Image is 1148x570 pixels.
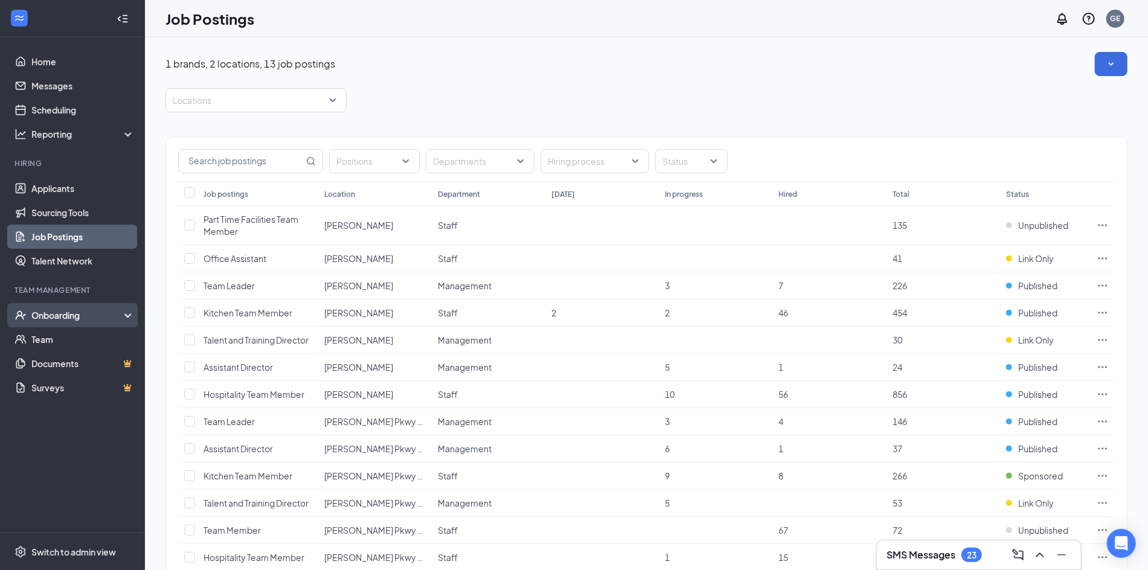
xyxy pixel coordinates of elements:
span: Part Time Facilities Team Member [204,214,298,237]
span: [PERSON_NAME] [324,253,393,264]
span: Assistant Director [204,362,273,373]
div: Department [438,189,480,199]
span: 46 [779,307,789,318]
input: Search job postings [179,150,304,173]
h1: Job Postings [165,8,254,29]
span: Staff [438,253,458,264]
span: [PERSON_NAME] Pkwy & [PERSON_NAME] Blvd. [324,552,515,563]
a: Applicants [31,176,135,200]
span: 3 [665,416,670,427]
td: N. Tarrant Pkwy & Davis Blvd. [318,490,432,517]
span: Published [1018,388,1057,400]
span: [PERSON_NAME] [324,307,393,318]
button: ComposeMessage [1009,545,1028,565]
span: 15 [779,552,789,563]
span: [PERSON_NAME] Pkwy & [PERSON_NAME] Blvd. [324,416,515,427]
svg: Settings [14,546,27,558]
span: Staff [438,470,458,481]
span: 2 [551,307,556,318]
span: Staff [438,307,458,318]
a: Sourcing Tools [31,200,135,225]
span: Team Leader [204,280,255,291]
svg: Ellipses [1097,470,1109,482]
svg: Ellipses [1097,280,1109,292]
span: 4 [779,416,784,427]
span: 1 [665,552,670,563]
th: Status [1000,182,1091,206]
span: 10 [665,389,675,400]
span: Staff [438,552,458,563]
td: Keller [318,381,432,408]
div: GE [1111,13,1121,24]
span: Team Leader [204,416,255,427]
div: Open Intercom Messenger [1107,529,1136,558]
span: Published [1018,307,1057,319]
a: SurveysCrown [31,376,135,400]
a: Team [31,327,135,351]
svg: UserCheck [14,309,27,321]
span: Sponsored [1018,470,1063,482]
td: N. Tarrant Pkwy & Davis Blvd. [318,463,432,490]
span: [PERSON_NAME] [324,335,393,345]
svg: Ellipses [1097,551,1109,563]
th: Total [887,182,1000,206]
td: Management [432,272,545,299]
span: [PERSON_NAME] [324,362,393,373]
td: N. Tarrant Pkwy & Davis Blvd. [318,408,432,435]
svg: QuestionInfo [1082,11,1096,26]
span: 2 [665,307,670,318]
span: Management [438,362,492,373]
div: Location [324,189,355,199]
span: Talent and Training Director [204,498,309,508]
td: Keller [318,245,432,272]
svg: Ellipses [1097,388,1109,400]
span: 56 [779,389,789,400]
button: ChevronUp [1030,545,1050,565]
div: Switch to admin view [31,546,116,558]
span: Team Member [204,525,261,536]
svg: ComposeMessage [1011,548,1025,562]
svg: Ellipses [1097,219,1109,231]
td: Staff [432,517,545,544]
div: Hiring [14,158,132,168]
td: N. Tarrant Pkwy & Davis Blvd. [318,517,432,544]
span: 8 [779,470,784,481]
span: Kitchen Team Member [204,470,292,481]
a: Scheduling [31,98,135,122]
div: Job postings [204,189,248,199]
span: Management [438,335,492,345]
th: Hired [773,182,887,206]
td: N. Tarrant Pkwy & Davis Blvd. [318,435,432,463]
a: Job Postings [31,225,135,249]
span: Management [438,443,492,454]
td: Keller [318,299,432,327]
svg: Ellipses [1097,443,1109,455]
span: [PERSON_NAME] Pkwy & [PERSON_NAME] Blvd. [324,443,515,454]
svg: Ellipses [1097,415,1109,427]
h3: SMS Messages [887,548,955,562]
td: Staff [432,245,545,272]
span: 146 [893,416,907,427]
span: 41 [893,253,902,264]
div: Reporting [31,128,135,140]
td: Keller [318,354,432,381]
span: 72 [893,525,902,536]
svg: Ellipses [1097,307,1109,319]
td: Staff [432,381,545,408]
span: Staff [438,525,458,536]
span: 3 [665,280,670,291]
span: 1 [779,443,784,454]
span: 1 [779,362,784,373]
span: Kitchen Team Member [204,307,292,318]
svg: SmallChevronDown [1105,58,1117,70]
td: Keller [318,272,432,299]
svg: Ellipses [1097,497,1109,509]
div: 23 [967,550,976,560]
svg: MagnifyingGlass [306,156,316,166]
svg: Minimize [1054,548,1069,562]
svg: ChevronUp [1033,548,1047,562]
td: Management [432,327,545,354]
span: Management [438,280,492,291]
button: SmallChevronDown [1095,52,1127,76]
span: 24 [893,362,902,373]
